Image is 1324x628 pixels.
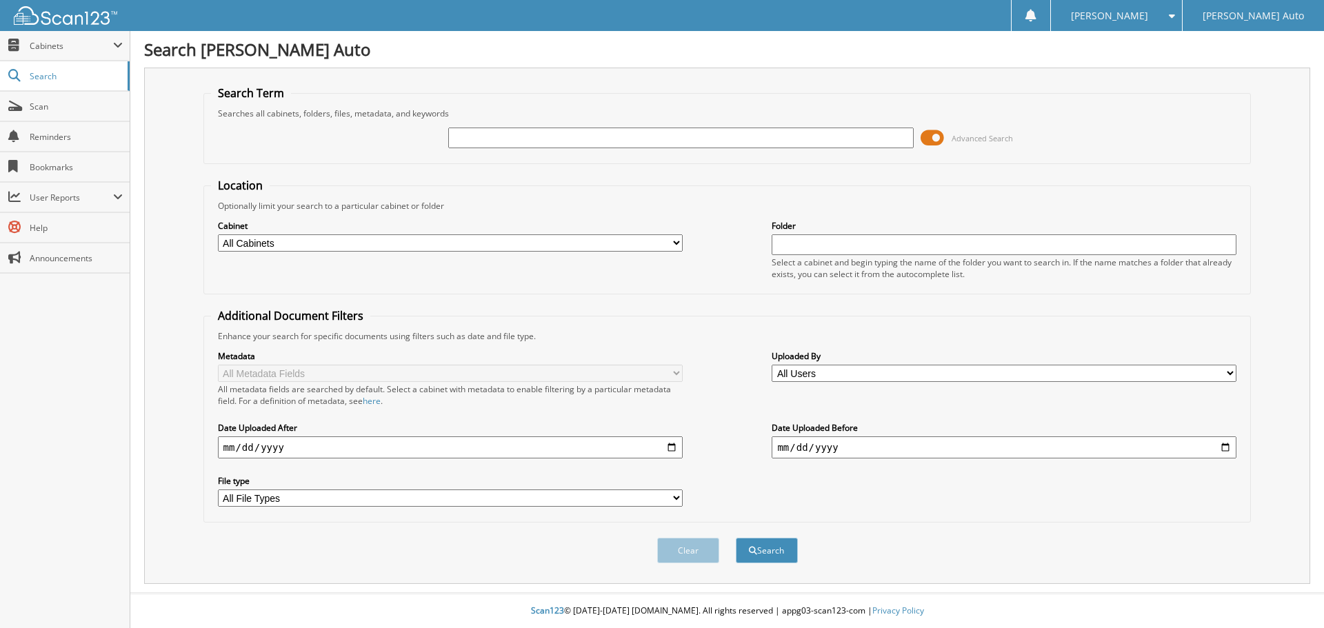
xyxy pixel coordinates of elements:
span: Cabinets [30,40,113,52]
div: Searches all cabinets, folders, files, metadata, and keywords [211,108,1244,119]
span: Scan [30,101,123,112]
span: [PERSON_NAME] [1071,12,1148,20]
div: © [DATE]-[DATE] [DOMAIN_NAME]. All rights reserved | appg03-scan123-com | [130,594,1324,628]
h1: Search [PERSON_NAME] Auto [144,38,1310,61]
a: here [363,395,381,407]
legend: Additional Document Filters [211,308,370,323]
label: Cabinet [218,220,683,232]
div: Select a cabinet and begin typing the name of the folder you want to search in. If the name match... [772,256,1236,280]
span: Search [30,70,121,82]
div: Optionally limit your search to a particular cabinet or folder [211,200,1244,212]
label: Date Uploaded After [218,422,683,434]
img: scan123-logo-white.svg [14,6,117,25]
span: [PERSON_NAME] Auto [1203,12,1304,20]
input: end [772,436,1236,458]
legend: Search Term [211,85,291,101]
a: Privacy Policy [872,605,924,616]
label: Date Uploaded Before [772,422,1236,434]
label: Metadata [218,350,683,362]
button: Clear [657,538,719,563]
legend: Location [211,178,270,193]
span: User Reports [30,192,113,203]
span: Reminders [30,131,123,143]
span: Advanced Search [952,133,1013,143]
label: Folder [772,220,1236,232]
button: Search [736,538,798,563]
div: Enhance your search for specific documents using filters such as date and file type. [211,330,1244,342]
iframe: Chat Widget [1255,562,1324,628]
label: Uploaded By [772,350,1236,362]
span: Bookmarks [30,161,123,173]
label: File type [218,475,683,487]
div: All metadata fields are searched by default. Select a cabinet with metadata to enable filtering b... [218,383,683,407]
span: Help [30,222,123,234]
span: Announcements [30,252,123,264]
input: start [218,436,683,458]
span: Scan123 [531,605,564,616]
